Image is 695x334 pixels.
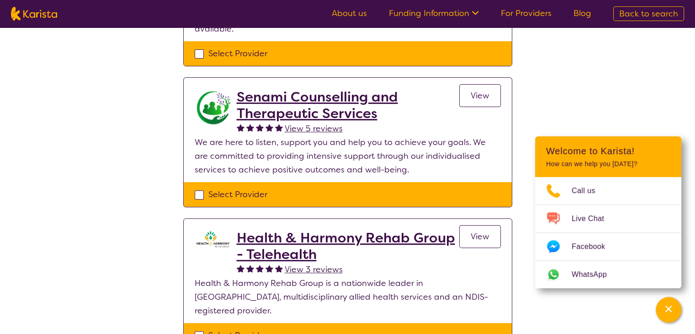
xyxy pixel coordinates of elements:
[265,124,273,131] img: fullstar
[265,264,273,272] img: fullstar
[285,122,343,135] a: View 5 reviews
[459,84,501,107] a: View
[237,89,459,122] a: Senami Counselling and Therapeutic Services
[459,225,501,248] a: View
[535,136,681,288] div: Channel Menu
[256,124,264,131] img: fullstar
[246,124,254,131] img: fullstar
[535,261,681,288] a: Web link opens in a new tab.
[195,276,501,318] p: Health & Harmony Rehab Group is a nationwide leader in [GEOGRAPHIC_DATA], multidisciplinary allie...
[195,135,501,177] p: We are here to listen, support you and help you to achieve your goals. We are committed to provid...
[275,264,283,272] img: fullstar
[332,8,367,19] a: About us
[237,264,244,272] img: fullstar
[656,297,681,323] button: Channel Menu
[237,124,244,131] img: fullstar
[11,7,57,21] img: Karista logo
[195,230,231,248] img: ztak9tblhgtrn1fit8ap.png
[471,231,489,242] span: View
[572,268,618,281] span: WhatsApp
[619,8,678,19] span: Back to search
[572,240,616,253] span: Facebook
[285,263,343,276] a: View 3 reviews
[285,264,343,275] span: View 3 reviews
[546,145,670,156] h2: Welcome to Karista!
[275,124,283,131] img: fullstar
[389,8,479,19] a: Funding Information
[237,230,459,263] a: Health & Harmony Rehab Group - Telehealth
[573,8,591,19] a: Blog
[195,89,231,125] img: r7dlggcrx4wwrwpgprcg.jpg
[471,90,489,101] span: View
[246,264,254,272] img: fullstar
[613,6,684,21] a: Back to search
[501,8,552,19] a: For Providers
[535,177,681,288] ul: Choose channel
[256,264,264,272] img: fullstar
[285,123,343,134] span: View 5 reviews
[546,160,670,168] p: How can we help you [DATE]?
[572,184,606,198] span: Call us
[572,212,615,226] span: Live Chat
